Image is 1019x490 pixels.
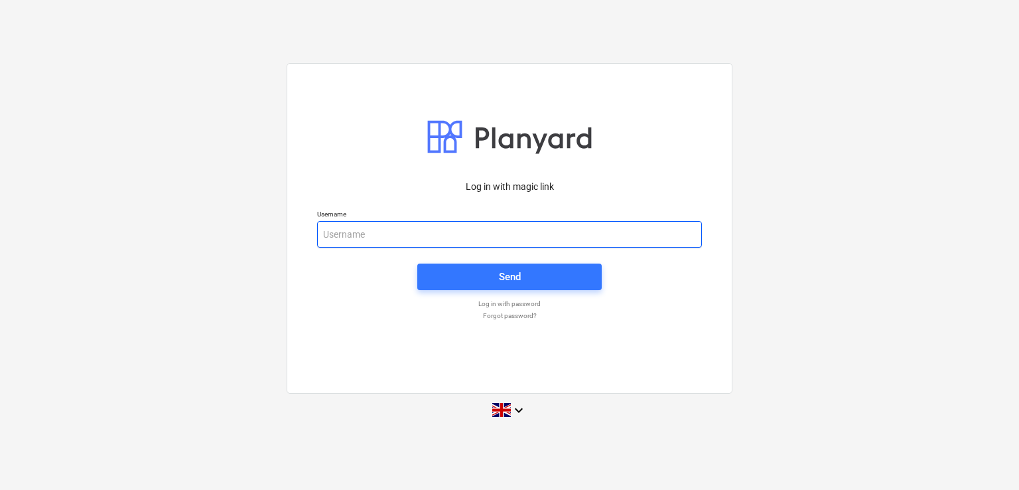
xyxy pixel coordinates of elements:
[417,264,602,290] button: Send
[310,299,709,308] a: Log in with password
[317,221,702,248] input: Username
[511,402,527,418] i: keyboard_arrow_down
[317,180,702,194] p: Log in with magic link
[499,268,521,286] div: Send
[310,311,709,320] a: Forgot password?
[317,210,702,221] p: Username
